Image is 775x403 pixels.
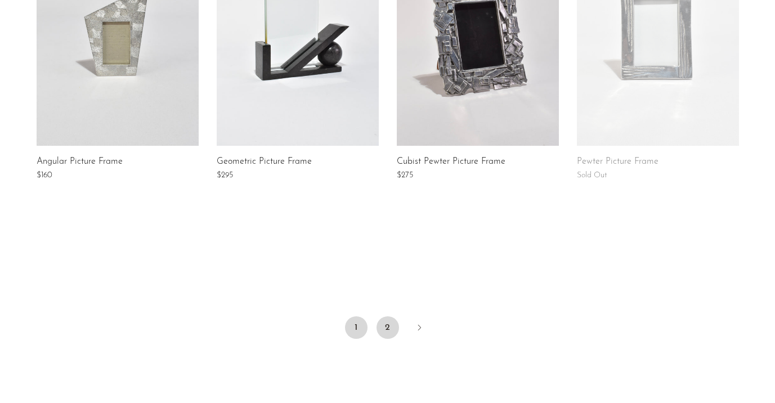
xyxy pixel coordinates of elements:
[397,157,505,167] a: Cubist Pewter Picture Frame
[37,171,52,180] span: $160
[217,171,233,180] span: $295
[397,171,413,180] span: $275
[577,157,658,167] a: Pewter Picture Frame
[377,316,399,339] a: 2
[37,157,123,167] a: Angular Picture Frame
[345,316,368,339] span: 1
[408,316,431,341] a: Next
[577,171,607,180] span: Sold Out
[217,157,312,167] a: Geometric Picture Frame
